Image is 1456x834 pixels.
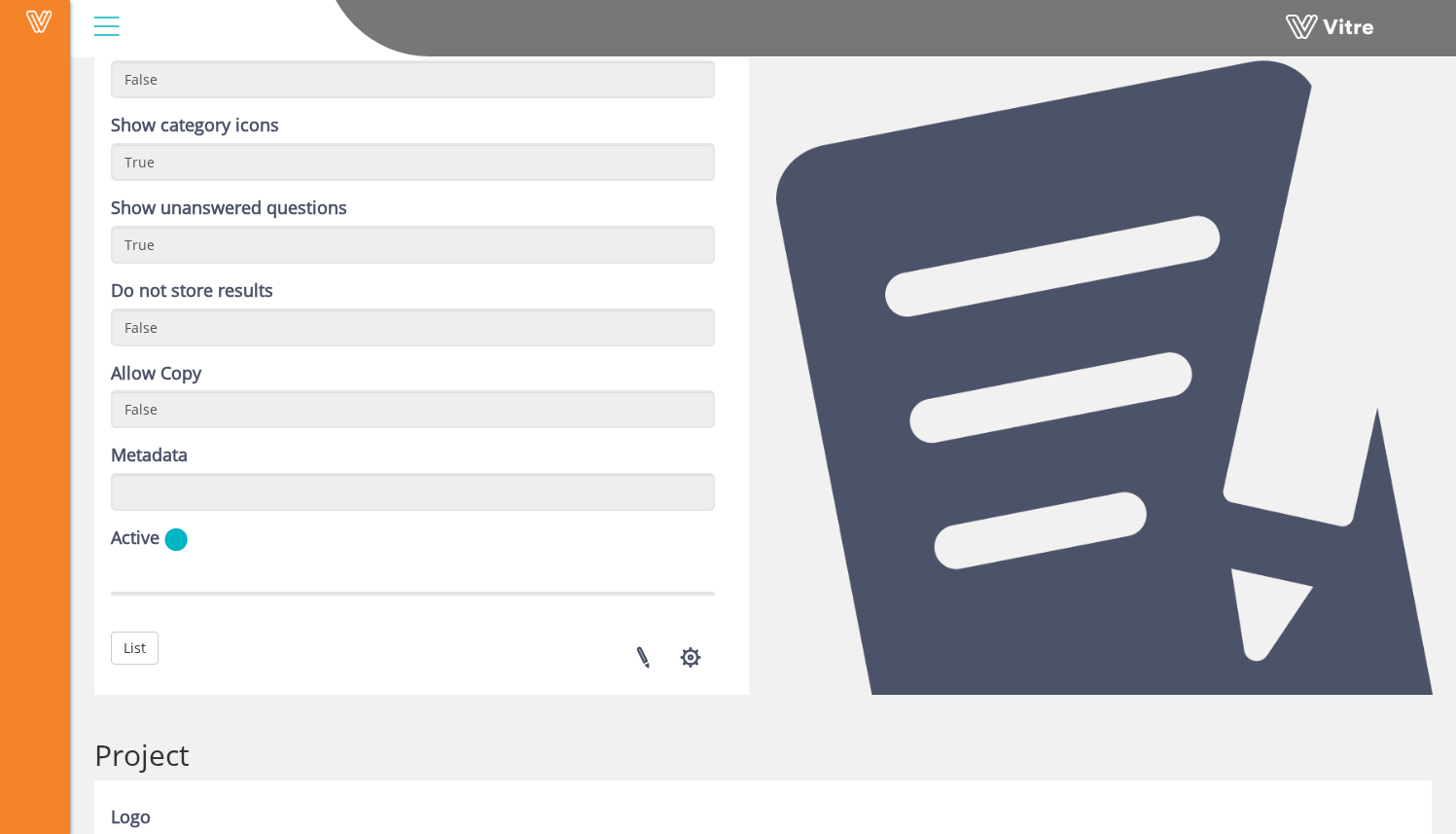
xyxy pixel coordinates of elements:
a: List [111,632,159,665]
label: Active [111,526,160,551]
img: yes [164,527,188,552]
label: Metadata [111,443,188,468]
h2: Project [94,739,1432,771]
label: Show category icons [111,113,279,138]
label: Show unanswered questions [111,196,347,221]
label: Allow Copy [111,361,201,386]
label: Do not store results [111,278,273,304]
label: Logo [111,805,151,830]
